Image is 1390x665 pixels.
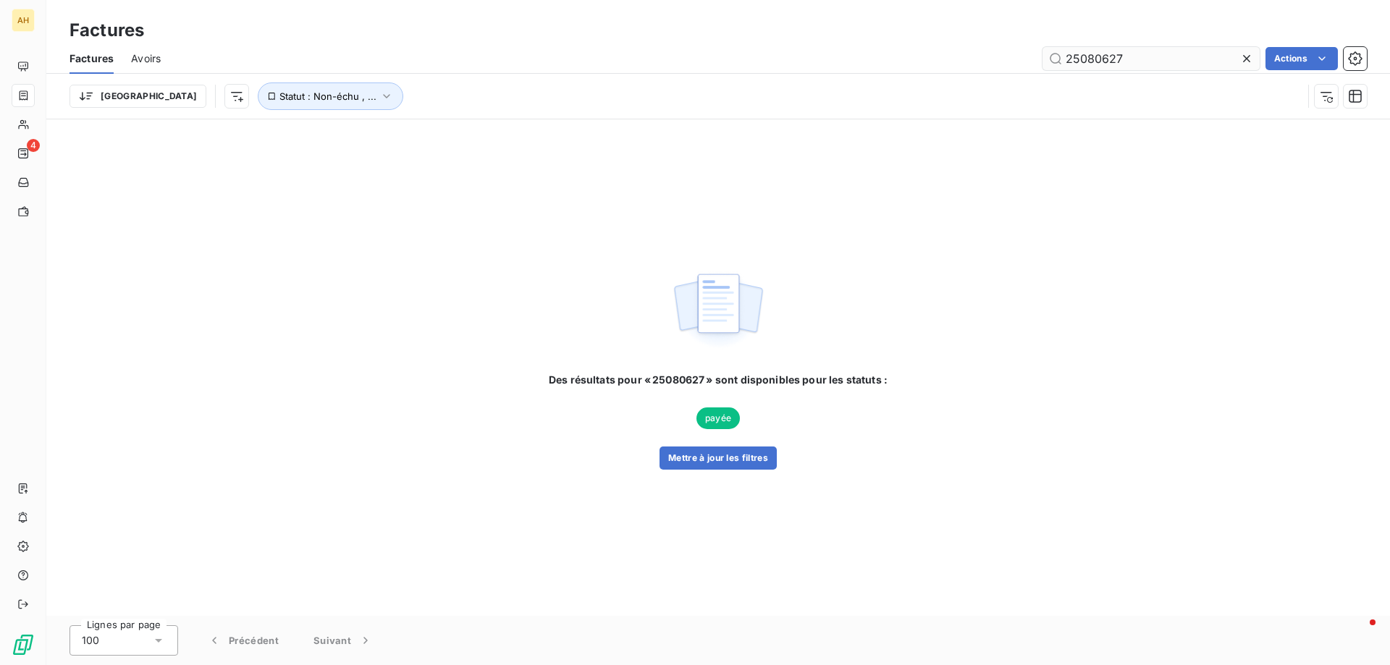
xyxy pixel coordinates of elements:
[672,266,764,355] img: empty state
[69,85,206,108] button: [GEOGRAPHIC_DATA]
[549,373,888,387] span: Des résultats pour « 25080627 » sont disponibles pour les statuts :
[12,9,35,32] div: AH
[660,446,777,470] button: Mettre à jour les filtres
[1042,47,1260,70] input: Rechercher
[12,633,35,656] img: Logo LeanPay
[1265,47,1338,70] button: Actions
[69,51,114,66] span: Factures
[27,139,40,152] span: 4
[131,51,161,66] span: Avoirs
[190,625,296,656] button: Précédent
[258,82,403,110] button: Statut : Non-échu , ...
[279,90,376,102] span: Statut : Non-échu , ...
[1341,616,1376,651] iframe: Intercom live chat
[296,625,390,656] button: Suivant
[69,17,144,43] h3: Factures
[82,633,99,648] span: 100
[696,407,740,429] span: payée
